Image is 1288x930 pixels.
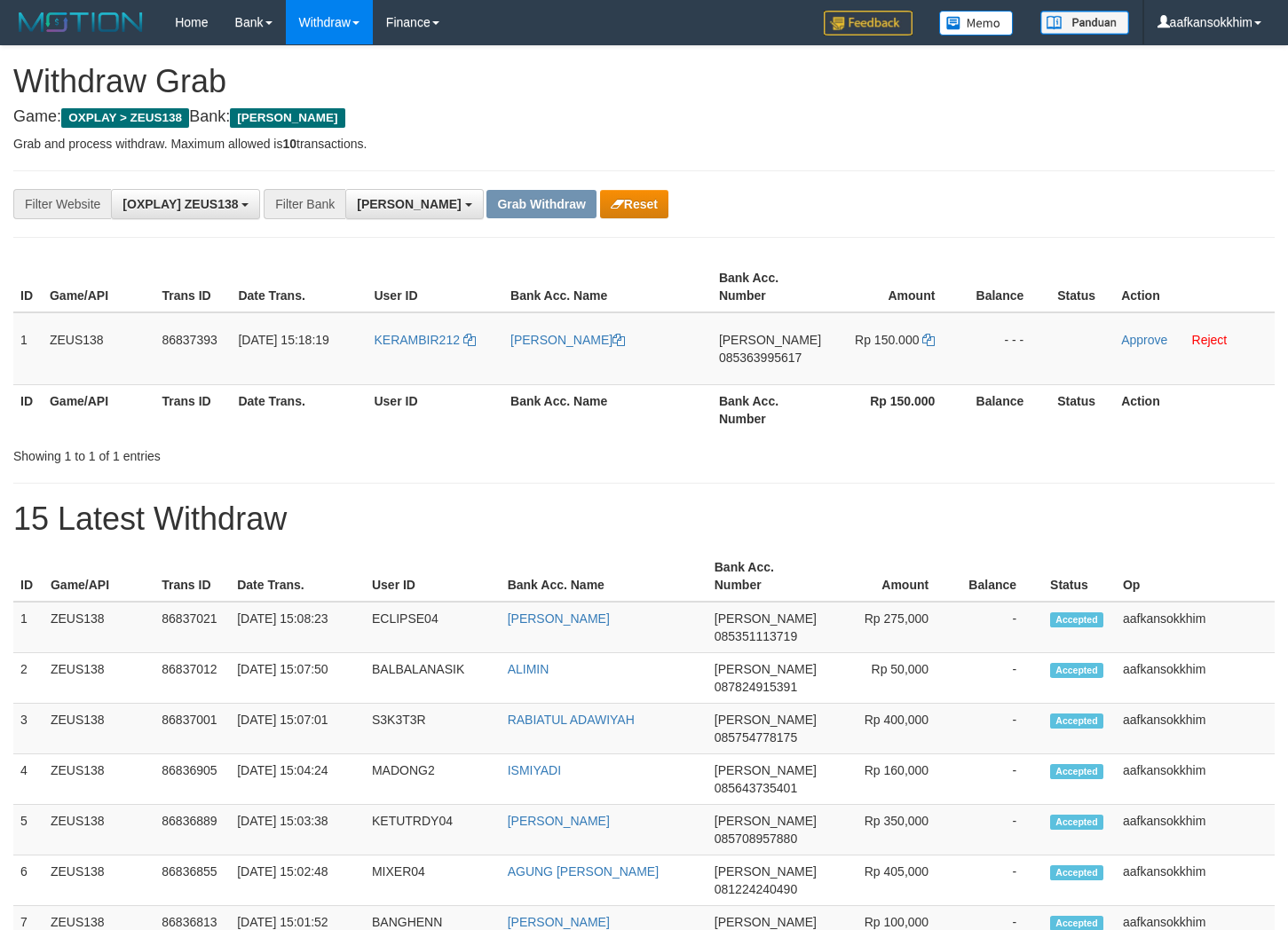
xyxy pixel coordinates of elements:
td: 86837001 [154,704,230,754]
img: Button%20Memo.svg [939,11,1014,35]
td: BALBALANASIK [365,653,501,704]
span: [PERSON_NAME] [715,662,817,676]
td: aafkansokkhim [1116,805,1275,855]
a: [PERSON_NAME] [510,333,625,347]
th: Action [1114,384,1275,435]
td: KETUTRDY04 [365,805,501,855]
span: OXPLAY > ZEUS138 [61,108,189,128]
td: Rp 160,000 [824,754,955,805]
a: RABIATUL ADAWIYAH [508,713,635,727]
td: 1 [13,312,43,385]
th: Balance [961,384,1050,435]
td: aafkansokkhim [1116,855,1275,906]
a: [PERSON_NAME] [508,814,610,828]
a: AGUNG [PERSON_NAME] [508,864,659,879]
span: Accepted [1050,865,1103,880]
td: 2 [13,653,43,704]
td: - [955,855,1043,906]
th: Trans ID [154,384,231,435]
th: Date Trans. [231,384,367,435]
td: - [955,602,1043,653]
td: ZEUS138 [43,602,154,653]
td: - [955,805,1043,855]
td: [DATE] 15:07:50 [230,653,365,704]
td: [DATE] 15:07:01 [230,704,365,754]
th: Rp 150.000 [828,384,961,435]
span: Accepted [1050,713,1103,729]
strong: 10 [282,137,296,151]
td: ECLIPSE04 [365,602,501,653]
span: [PERSON_NAME] [719,333,821,347]
td: S3K3T3R [365,704,501,754]
img: MOTION_logo.png [13,9,148,35]
span: Copy 085708957880 to clipboard [715,831,797,846]
a: Copy 150000 to clipboard [922,333,935,347]
th: Balance [961,262,1050,312]
td: ZEUS138 [43,653,154,704]
th: Amount [828,262,961,312]
button: [OXPLAY] ZEUS138 [111,189,260,219]
td: [DATE] 15:04:24 [230,754,365,805]
a: Approve [1121,333,1167,347]
td: 5 [13,805,43,855]
span: [PERSON_NAME] [715,611,817,626]
span: Accepted [1050,815,1103,830]
span: Copy 081224240490 to clipboard [715,882,797,896]
span: [PERSON_NAME] [715,763,817,777]
th: Bank Acc. Name [501,551,707,602]
th: ID [13,262,43,312]
span: 86837393 [162,333,217,347]
span: Copy 085363995617 to clipboard [719,351,802,365]
td: ZEUS138 [43,754,154,805]
th: User ID [365,551,501,602]
button: [PERSON_NAME] [345,189,483,219]
th: Bank Acc. Name [503,262,712,312]
td: - [955,704,1043,754]
a: [PERSON_NAME] [508,915,610,929]
td: aafkansokkhim [1116,754,1275,805]
td: 86836855 [154,855,230,906]
td: Rp 50,000 [824,653,955,704]
a: Reject [1192,333,1228,347]
span: Accepted [1050,764,1103,779]
span: Copy 087824915391 to clipboard [715,680,797,694]
th: Status [1050,384,1114,435]
span: Copy 085754778175 to clipboard [715,730,797,745]
th: Status [1050,262,1114,312]
span: [DATE] 15:18:19 [238,333,328,347]
td: Rp 275,000 [824,602,955,653]
td: [DATE] 15:08:23 [230,602,365,653]
td: 6 [13,855,43,906]
td: aafkansokkhim [1116,704,1275,754]
td: 86836889 [154,805,230,855]
button: Reset [600,190,668,218]
th: Op [1116,551,1275,602]
td: MIXER04 [365,855,501,906]
th: Bank Acc. Number [712,262,828,312]
span: [PERSON_NAME] [715,864,817,879]
td: 86837021 [154,602,230,653]
th: ID [13,551,43,602]
th: Balance [955,551,1043,602]
div: Filter Website [13,189,111,219]
span: [PERSON_NAME] [715,814,817,828]
td: ZEUS138 [43,312,155,385]
span: [PERSON_NAME] [715,915,817,929]
th: Bank Acc. Number [712,384,828,435]
th: Game/API [43,551,154,602]
td: Rp 350,000 [824,805,955,855]
th: Amount [824,551,955,602]
td: - [955,754,1043,805]
div: Filter Bank [264,189,345,219]
h4: Game: Bank: [13,108,1275,126]
p: Grab and process withdraw. Maximum allowed is transactions. [13,135,1275,153]
span: [OXPLAY] ZEUS138 [122,197,238,211]
span: Rp 150.000 [855,333,919,347]
th: Game/API [43,384,155,435]
th: Date Trans. [230,551,365,602]
th: Action [1114,262,1275,312]
button: Grab Withdraw [486,190,596,218]
span: Copy 085643735401 to clipboard [715,781,797,795]
td: aafkansokkhim [1116,602,1275,653]
h1: Withdraw Grab [13,64,1275,99]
